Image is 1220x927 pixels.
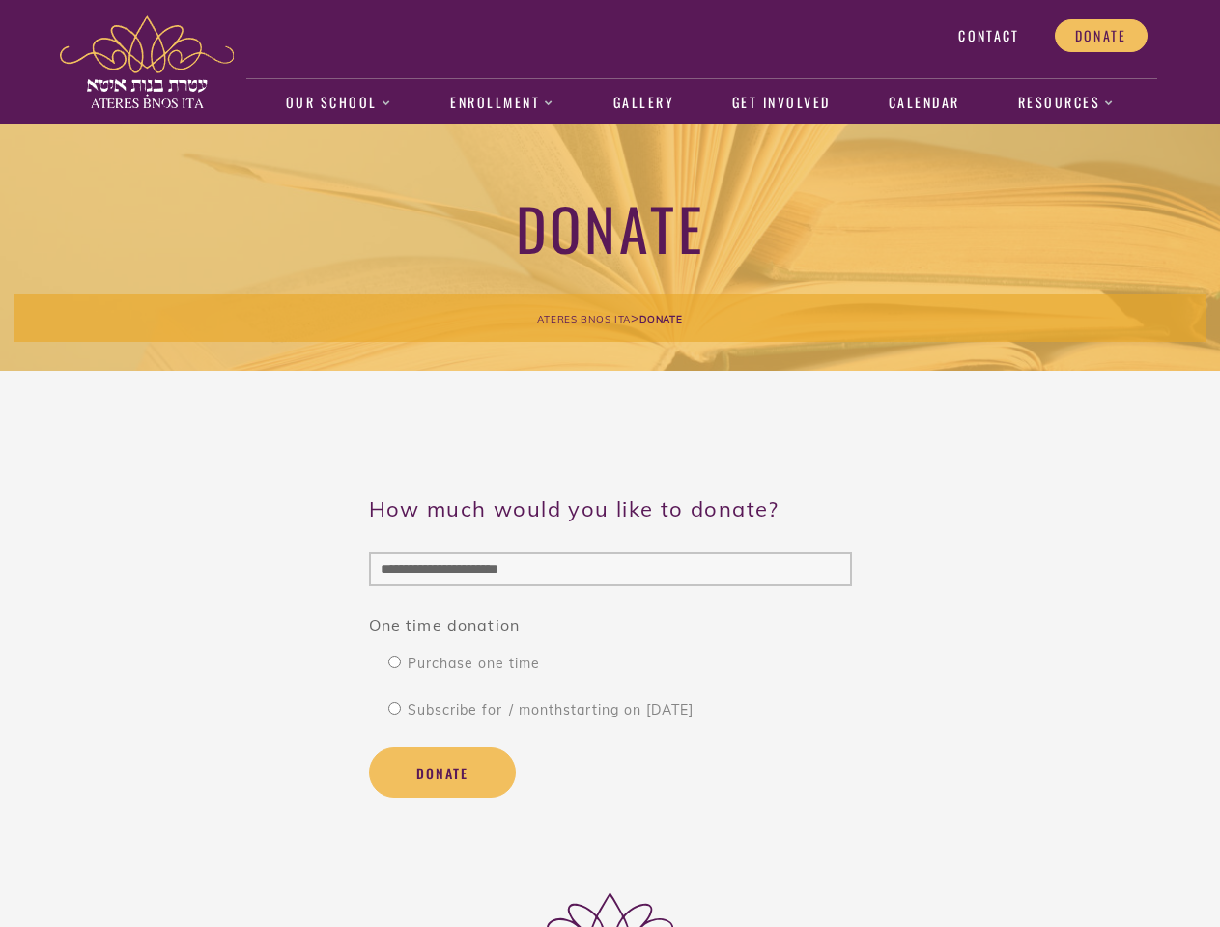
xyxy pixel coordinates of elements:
[369,747,516,798] button: Donate
[938,19,1039,52] a: Contact
[537,309,631,326] a: Ateres Bnos Ita
[369,615,520,634] span: One time donation
[440,81,565,126] a: Enrollment
[369,494,852,523] h3: How much would you like to donate?
[406,655,541,672] span: Purchase one time
[537,313,631,325] span: Ateres Bnos Ita
[388,656,401,668] input: Purchase one time
[722,81,840,126] a: Get Involved
[509,701,563,718] span: / month
[603,81,684,126] a: Gallery
[60,15,234,108] img: ateres
[878,81,970,126] a: Calendar
[1055,19,1148,52] a: Donate
[639,313,682,325] span: Donate
[14,294,1206,342] div: >
[406,701,695,718] span: Subscribe for
[1007,81,1125,126] a: Resources
[14,191,1206,264] h1: Donate
[958,27,1019,44] span: Contact
[275,81,402,126] a: Our School
[504,701,694,718] span: starting on [DATE]
[1075,27,1127,44] span: Donate
[388,702,401,715] input: Subscribe for / monthstarting on [DATE]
